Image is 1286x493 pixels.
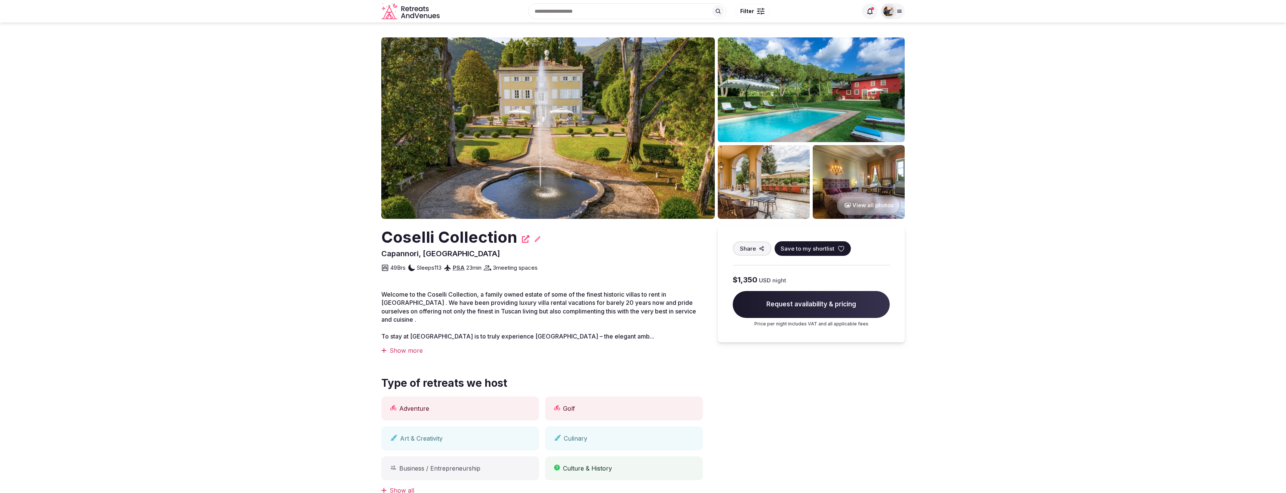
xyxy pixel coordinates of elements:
span: USD [759,276,771,284]
span: Sleeps 113 [417,264,442,272]
button: Filter [735,4,769,18]
span: $1,350 [733,275,757,285]
img: Venue gallery photo [718,37,905,142]
svg: Retreats and Venues company logo [381,3,441,20]
span: night [772,276,786,284]
span: Share [740,245,756,252]
span: Welcome to the Coselli Collection, a family owned estate of some of the finest historic villas to... [381,291,696,323]
img: Venue gallery photo [813,145,905,219]
img: Venue cover photo [381,37,715,219]
span: 3 meeting spaces [493,264,538,272]
button: Share [733,241,772,256]
p: Price per night includes VAT and all applicable fees [733,321,890,327]
img: Venue gallery photo [718,145,810,219]
span: 49 Brs [390,264,406,272]
h2: Coselli Collection [381,226,517,248]
span: Capannori, [GEOGRAPHIC_DATA] [381,249,500,258]
span: Save to my shortlist [781,245,834,252]
span: Type of retreats we host [381,376,507,391]
button: Save to my shortlist [775,241,851,256]
span: Filter [740,7,754,15]
button: View all photos [837,195,901,215]
a: Visit the homepage [381,3,441,20]
img: Cory Sivell [883,6,894,16]
span: 23 min [466,264,482,272]
span: To stay at [GEOGRAPHIC_DATA] is to truly experience [GEOGRAPHIC_DATA] – the elegant amb... [381,333,654,340]
span: Request availability & pricing [733,291,890,318]
div: Show more [381,346,703,355]
a: PSA [453,264,465,271]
